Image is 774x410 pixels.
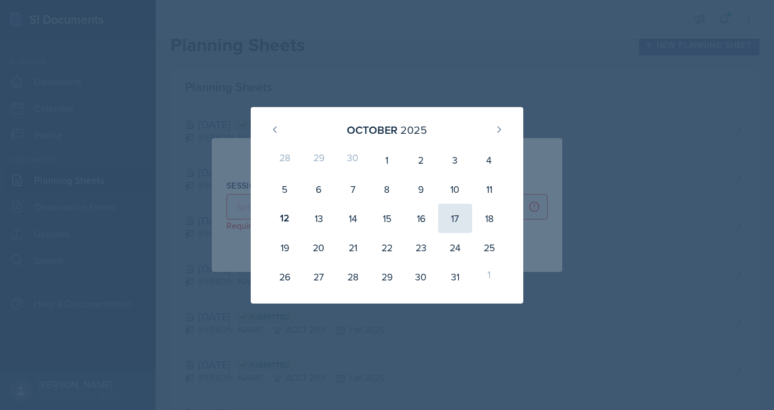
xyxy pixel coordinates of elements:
[370,233,404,262] div: 22
[400,122,427,138] div: 2025
[302,204,336,233] div: 13
[472,233,506,262] div: 25
[438,262,472,291] div: 31
[404,145,438,175] div: 2
[438,233,472,262] div: 24
[472,204,506,233] div: 18
[268,145,302,175] div: 28
[404,233,438,262] div: 23
[302,233,336,262] div: 20
[302,262,336,291] div: 27
[268,262,302,291] div: 26
[404,204,438,233] div: 16
[438,145,472,175] div: 3
[268,204,302,233] div: 12
[438,204,472,233] div: 17
[472,175,506,204] div: 11
[336,175,370,204] div: 7
[438,175,472,204] div: 10
[472,145,506,175] div: 4
[347,122,397,138] div: October
[472,262,506,291] div: 1
[370,145,404,175] div: 1
[336,145,370,175] div: 30
[336,262,370,291] div: 28
[370,204,404,233] div: 15
[370,262,404,291] div: 29
[268,175,302,204] div: 5
[404,262,438,291] div: 30
[336,233,370,262] div: 21
[404,175,438,204] div: 9
[336,204,370,233] div: 14
[302,145,336,175] div: 29
[370,175,404,204] div: 8
[268,233,302,262] div: 19
[302,175,336,204] div: 6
